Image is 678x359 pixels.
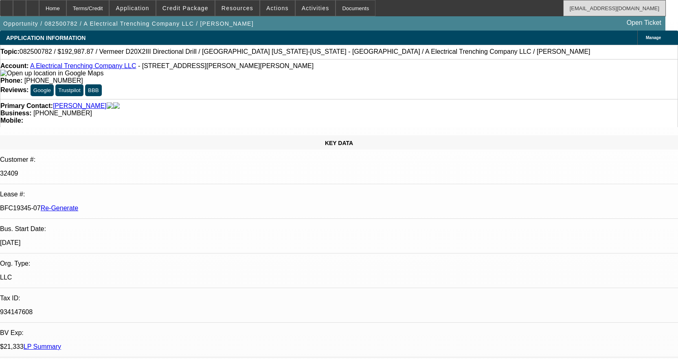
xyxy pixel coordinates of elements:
strong: Reviews: [0,86,29,93]
span: Actions [266,5,289,11]
span: Manage [646,35,661,40]
a: LP Summary [24,343,61,350]
a: Open Ticket [623,16,665,30]
strong: Phone: [0,77,22,84]
strong: Account: [0,62,29,69]
span: APPLICATION INFORMATION [6,35,86,41]
button: Google [31,84,54,96]
button: Application [110,0,155,16]
strong: Topic: [0,48,20,55]
span: Credit Package [162,5,208,11]
img: linkedin-icon.png [113,102,120,110]
a: Re-Generate [41,205,79,211]
button: Activities [296,0,336,16]
button: Resources [215,0,259,16]
a: View Google Maps [0,70,103,77]
span: Activities [302,5,329,11]
span: KEY DATA [325,140,353,146]
span: Resources [222,5,253,11]
a: [PERSON_NAME] [53,102,107,110]
strong: Business: [0,110,31,117]
strong: Primary Contact: [0,102,53,110]
button: Credit Package [156,0,215,16]
button: Actions [260,0,295,16]
span: Application [116,5,149,11]
span: 082500782 / $192,987.87 / Vermeer D20X2III Directional Drill / [GEOGRAPHIC_DATA] [US_STATE]-[US_S... [20,48,590,55]
span: Opportunity / 082500782 / A Electrical Trenching Company LLC / [PERSON_NAME] [3,20,254,27]
button: Trustpilot [55,84,83,96]
button: BBB [85,84,102,96]
strong: Mobile: [0,117,23,124]
a: A Electrical Trenching Company LLC [30,62,136,69]
span: - [STREET_ADDRESS][PERSON_NAME][PERSON_NAME] [138,62,314,69]
img: facebook-icon.png [107,102,113,110]
span: [PHONE_NUMBER] [24,77,83,84]
span: [PHONE_NUMBER] [33,110,92,117]
img: Open up location in Google Maps [0,70,103,77]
